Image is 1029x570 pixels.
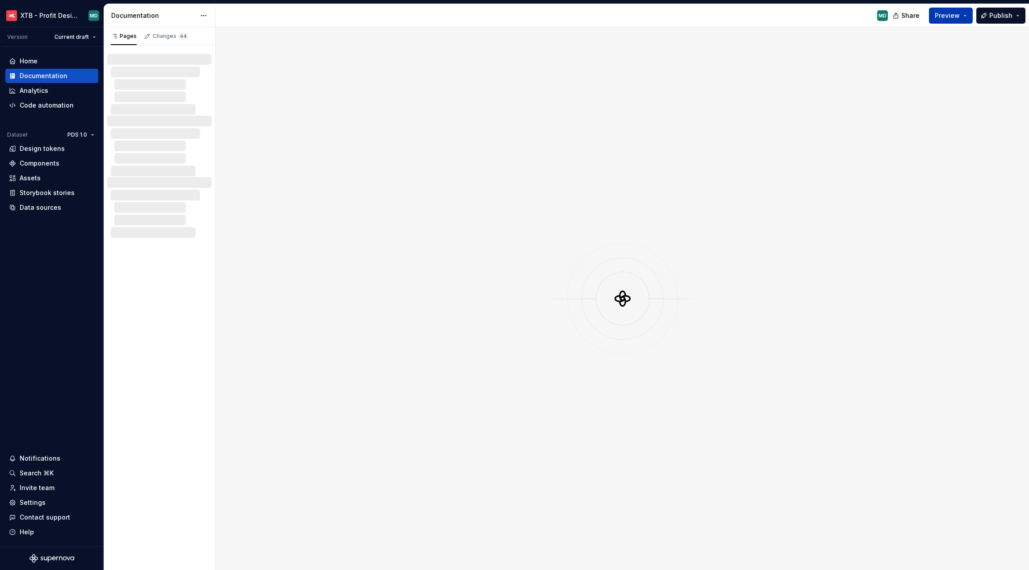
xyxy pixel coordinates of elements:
[976,8,1025,24] button: Publish
[901,11,920,20] span: Share
[888,8,925,24] button: Share
[20,101,74,110] div: Code automation
[5,466,98,480] button: Search ⌘K
[5,510,98,524] button: Contact support
[20,174,41,183] div: Assets
[20,469,54,478] div: Search ⌘K
[5,69,98,83] a: Documentation
[90,12,98,19] div: MD
[5,186,98,200] a: Storybook stories
[7,33,28,41] div: Version
[935,11,960,20] span: Preview
[6,10,17,21] img: 69bde2f7-25a0-4577-ad58-aa8b0b39a544.png
[54,33,89,41] span: Current draft
[20,159,59,168] div: Components
[20,513,70,522] div: Contact support
[20,454,60,463] div: Notifications
[5,98,98,112] a: Code automation
[878,12,887,19] div: MD
[5,495,98,510] a: Settings
[111,11,196,20] div: Documentation
[20,57,38,66] div: Home
[5,200,98,215] a: Data sources
[67,131,87,138] span: PDS 1.0
[7,131,28,138] div: Dataset
[20,144,65,153] div: Design tokens
[20,483,54,492] div: Invite team
[5,481,98,495] a: Invite team
[20,528,34,537] div: Help
[178,33,188,40] span: 44
[5,525,98,539] button: Help
[989,11,1012,20] span: Publish
[2,6,102,25] button: XTB - Profit Design SystemMD
[50,31,100,43] button: Current draft
[5,156,98,171] a: Components
[20,188,75,197] div: Storybook stories
[63,129,98,141] button: PDS 1.0
[5,83,98,98] a: Analytics
[20,86,48,95] div: Analytics
[29,554,74,563] svg: Supernova Logo
[5,171,98,185] a: Assets
[21,11,78,20] div: XTB - Profit Design System
[5,451,98,466] button: Notifications
[20,498,46,507] div: Settings
[153,33,188,40] div: Changes
[5,141,98,156] a: Design tokens
[111,33,137,40] div: Pages
[929,8,973,24] button: Preview
[20,203,61,212] div: Data sources
[20,71,67,80] div: Documentation
[5,54,98,68] a: Home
